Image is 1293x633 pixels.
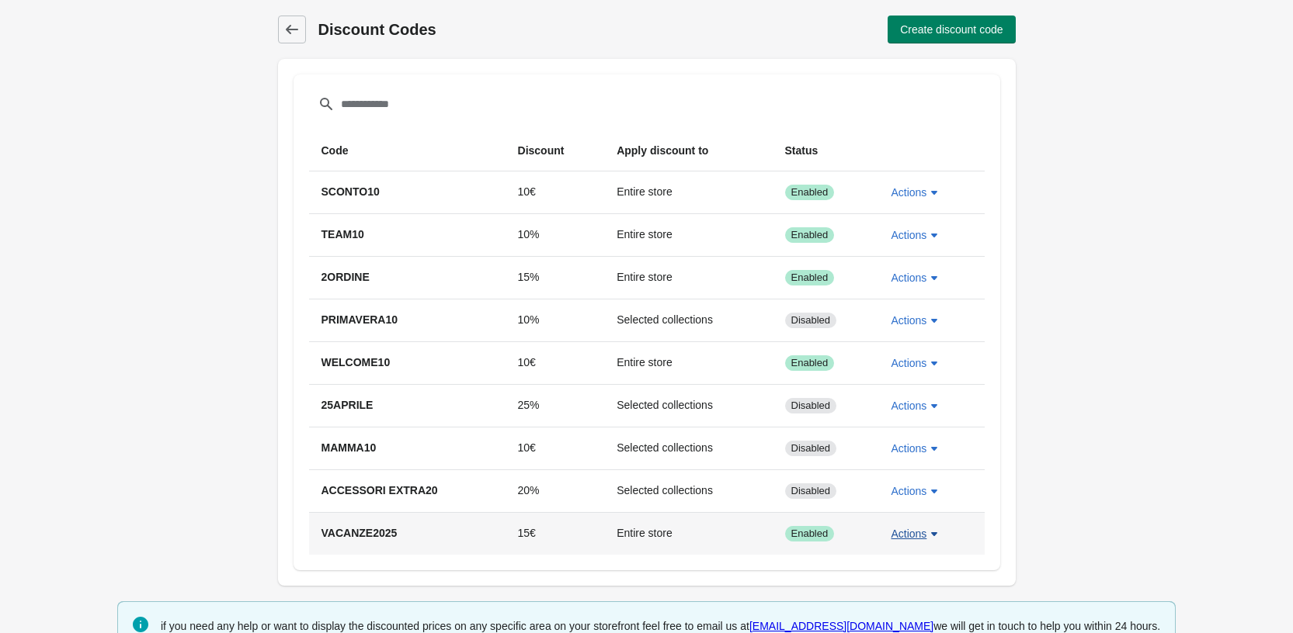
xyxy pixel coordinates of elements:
[506,384,605,427] td: 25%
[322,313,398,326] span: PRIMAVERA10
[791,442,831,455] span: Disabled
[604,427,772,469] td: Selected collections
[891,314,926,327] span: Actions
[885,434,948,462] button: Actions
[791,485,831,497] span: Disabled
[617,144,708,157] span: Apply discount to
[604,469,772,512] td: Selected collections
[604,341,772,384] td: Entire store
[322,484,438,496] span: ACCESSORI EXTRA20
[506,171,605,213] td: 10€
[791,272,829,284] span: Enabled
[885,178,948,206] button: Actions
[322,399,374,411] span: 25APRILE
[885,306,948,334] button: Actions
[891,442,926,455] span: Actions
[506,299,605,341] td: 10%
[506,427,605,469] td: 10€
[604,171,772,213] td: Entire store
[885,392,948,420] button: Actions
[749,620,933,632] a: [EMAIL_ADDRESS][DOMAIN_NAME]
[506,213,605,256] td: 10%
[885,264,948,292] button: Actions
[322,356,391,368] span: WELCOME10
[506,341,605,384] td: 10€
[506,256,605,299] td: 15%
[322,228,364,240] span: TEAM10
[891,357,926,369] span: Actions
[278,16,306,43] a: Dashboard
[785,144,819,157] span: Status
[604,213,772,256] td: Entire store
[322,527,398,539] span: VACANZE2025
[791,314,831,327] span: Disabled
[318,19,650,40] h1: Discount Codes
[888,16,1015,43] button: Create discount code
[322,185,380,198] span: SCONTO10
[885,520,948,548] button: Actions
[891,400,926,412] span: Actions
[900,23,1003,36] span: Create discount code
[791,357,829,369] span: Enabled
[885,477,948,505] button: Actions
[322,144,349,157] span: Code
[604,299,772,341] td: Selected collections
[791,186,829,199] span: Enabled
[322,271,370,283] span: 2ORDINE
[891,485,926,497] span: Actions
[791,527,829,540] span: Enabled
[322,441,377,454] span: MAMMA10
[885,349,948,377] button: Actions
[506,512,605,555] td: 15€
[604,512,772,555] td: Entire store
[891,272,926,284] span: Actions
[518,144,565,157] span: Discount
[885,221,948,249] button: Actions
[791,400,831,412] span: Disabled
[604,384,772,427] td: Selected collections
[604,256,772,299] td: Entire store
[506,469,605,512] td: 20%
[891,229,926,241] span: Actions
[891,186,926,199] span: Actions
[791,229,829,241] span: Enabled
[891,527,926,540] span: Actions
